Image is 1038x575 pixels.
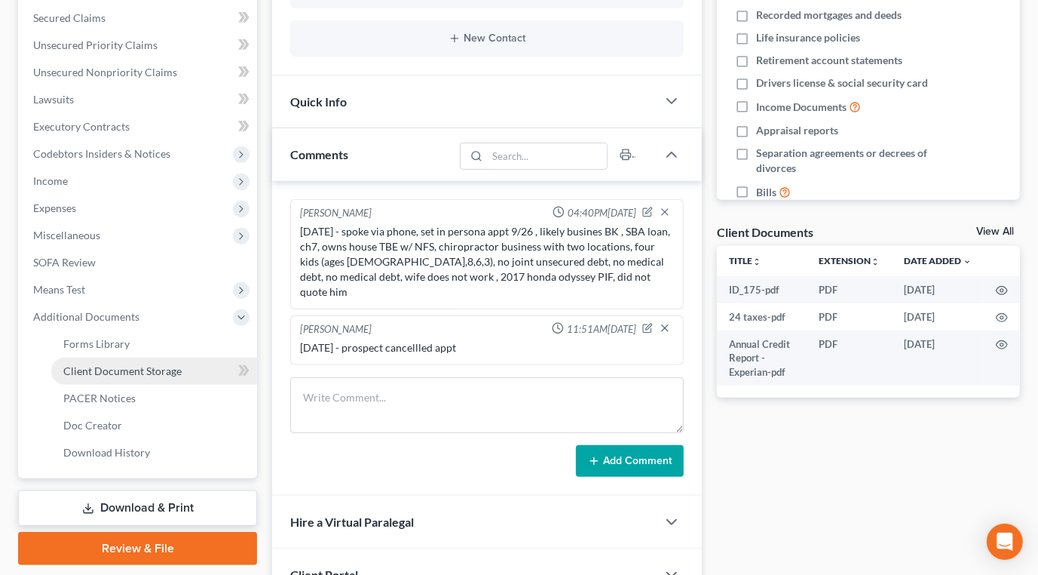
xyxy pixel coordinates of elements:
[21,86,257,113] a: Lawsuits
[33,256,96,269] span: SOFA Review
[21,249,257,276] a: SOFA Review
[33,93,74,106] span: Lawsuits
[819,255,880,266] a: Extensionunfold_more
[892,276,984,303] td: [DATE]
[51,331,257,358] a: Forms Library
[892,331,984,386] td: [DATE]
[756,30,860,45] span: Life insurance policies
[976,226,1014,237] a: View All
[51,439,257,466] a: Download History
[568,206,636,220] span: 04:40PM[DATE]
[300,322,372,337] div: [PERSON_NAME]
[963,257,972,266] i: expand_more
[871,257,880,266] i: unfold_more
[756,8,902,23] span: Recorded mortgages and deeds
[904,255,972,266] a: Date Added expand_more
[33,147,170,160] span: Codebtors Insiders & Notices
[290,147,348,161] span: Comments
[33,283,85,296] span: Means Test
[756,53,902,68] span: Retirement account statements
[63,419,122,432] span: Doc Creator
[717,303,807,331] td: 24 taxes-pdf
[807,276,892,303] td: PDF
[488,143,608,169] input: Search...
[51,385,257,412] a: PACER Notices
[21,32,257,59] a: Unsecured Priority Claims
[33,11,106,24] span: Secured Claims
[63,337,130,350] span: Forms Library
[21,5,257,32] a: Secured Claims
[33,201,76,214] span: Expenses
[33,38,158,51] span: Unsecured Priority Claims
[729,255,761,266] a: Titleunfold_more
[300,224,674,300] div: [DATE] - spoke via phone, set in persona appt 9/26 , likely busines BK , SBA loan, ch7, owns hous...
[63,364,182,377] span: Client Document Storage
[302,32,672,45] button: New Contact
[807,303,892,331] td: PDF
[752,257,761,266] i: unfold_more
[300,340,674,355] div: [DATE] - prospect cancellled appt
[33,229,100,241] span: Miscellaneous
[63,392,136,404] span: PACER Notices
[18,490,257,526] a: Download & Print
[717,276,807,303] td: ID_175-pdf
[51,412,257,439] a: Doc Creator
[33,310,139,323] span: Additional Documents
[717,331,807,386] td: Annual Credit Report - Experian-pdf
[756,100,847,115] span: Income Documents
[18,532,257,565] a: Review & File
[63,446,150,459] span: Download History
[21,113,257,140] a: Executory Contracts
[756,185,776,200] span: Bills
[756,123,838,138] span: Appraisal reports
[51,358,257,385] a: Client Document Storage
[567,322,636,337] span: 11:51AM[DATE]
[756,75,928,91] span: Drivers license & social security card
[33,174,68,187] span: Income
[21,59,257,86] a: Unsecured Nonpriority Claims
[290,515,414,529] span: Hire a Virtual Paralegal
[717,224,813,240] div: Client Documents
[807,331,892,386] td: PDF
[300,206,372,221] div: [PERSON_NAME]
[987,524,1023,560] div: Open Intercom Messenger
[892,303,984,331] td: [DATE]
[33,66,177,78] span: Unsecured Nonpriority Claims
[290,94,347,109] span: Quick Info
[33,120,130,133] span: Executory Contracts
[756,146,931,176] span: Separation agreements or decrees of divorces
[576,445,684,477] button: Add Comment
